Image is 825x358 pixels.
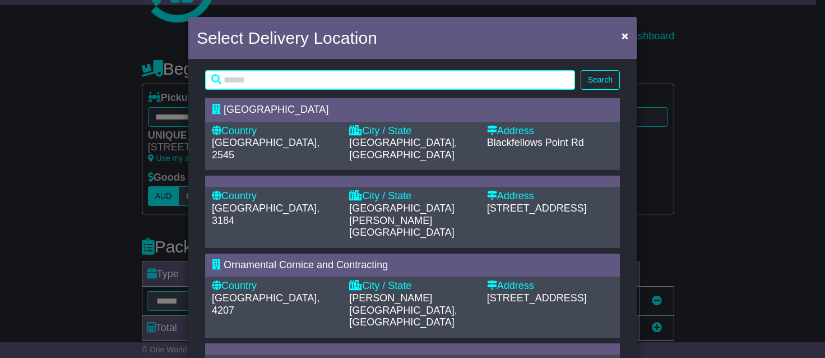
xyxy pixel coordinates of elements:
div: City / State [349,280,475,292]
span: Blackfellows Point Rd [487,137,584,148]
button: Close [616,24,634,47]
span: Ornamental Cornice and Contracting [224,259,388,270]
div: City / State [349,125,475,137]
div: City / State [349,190,475,203]
div: Country [212,190,338,203]
span: [STREET_ADDRESS] [487,292,587,304]
div: Country [212,280,338,292]
span: × [622,29,628,42]
h4: Select Delivery Location [197,25,377,51]
span: [STREET_ADDRESS] [487,203,587,214]
span: [GEOGRAPHIC_DATA][PERSON_NAME][GEOGRAPHIC_DATA] [349,203,454,238]
div: Country [212,125,338,137]
span: [GEOGRAPHIC_DATA], [GEOGRAPHIC_DATA] [349,137,457,160]
span: [GEOGRAPHIC_DATA] [224,104,328,115]
span: [GEOGRAPHIC_DATA], 3184 [212,203,319,226]
div: Address [487,125,613,137]
div: Address [487,190,613,203]
span: [PERSON_NAME][GEOGRAPHIC_DATA], [GEOGRAPHIC_DATA] [349,292,457,328]
span: [GEOGRAPHIC_DATA], 4207 [212,292,319,316]
div: Address [487,280,613,292]
button: Search [581,70,620,90]
span: [GEOGRAPHIC_DATA], 2545 [212,137,319,160]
